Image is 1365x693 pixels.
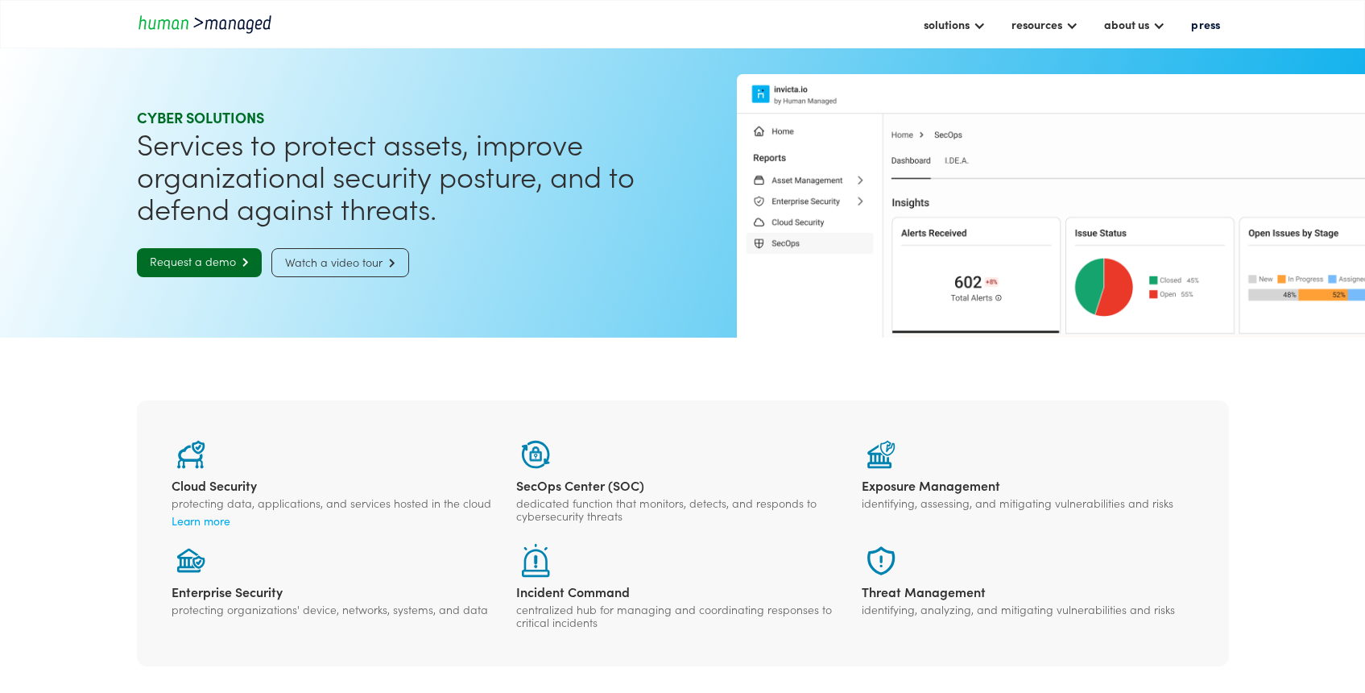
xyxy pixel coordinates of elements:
[862,583,1194,600] div: Threat Management
[137,13,282,35] a: home
[516,583,849,600] div: Incident Command
[172,583,504,600] div: Enterprise Security
[862,603,1194,616] div: identifying, analyzing, and mitigating vulnerabilities and risks
[137,248,262,277] a: Request a demo
[862,477,1194,493] div: Exposure Management
[137,127,676,224] h1: Services to protect assets, improve organizational security posture, and to defend against threats.
[172,477,504,493] div: Cloud Security
[1096,10,1173,38] div: about us
[862,496,1194,509] div: identifying, assessing, and mitigating vulnerabilities and risks
[172,496,504,509] div: protecting data, applications, and services hosted in the cloud
[916,10,994,38] div: solutions
[172,512,504,529] a: Learn more
[383,258,395,268] span: 
[1183,10,1228,38] a: press
[1003,10,1086,38] div: resources
[137,108,676,127] div: Cyber SOLUTIONS
[236,257,249,268] span: 
[172,603,504,616] div: protecting organizations' device, networks, systems, and data
[924,15,970,34] div: solutions
[1011,15,1062,34] div: resources
[516,477,849,493] div: SecOps Center (SOC)
[271,248,409,277] a: Watch a video tour
[516,603,849,629] div: centralized hub for managing and coordinating responses to critical incidents
[516,496,849,522] div: dedicated function that monitors, detects, and responds to cybersecurity threats
[1104,15,1149,34] div: about us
